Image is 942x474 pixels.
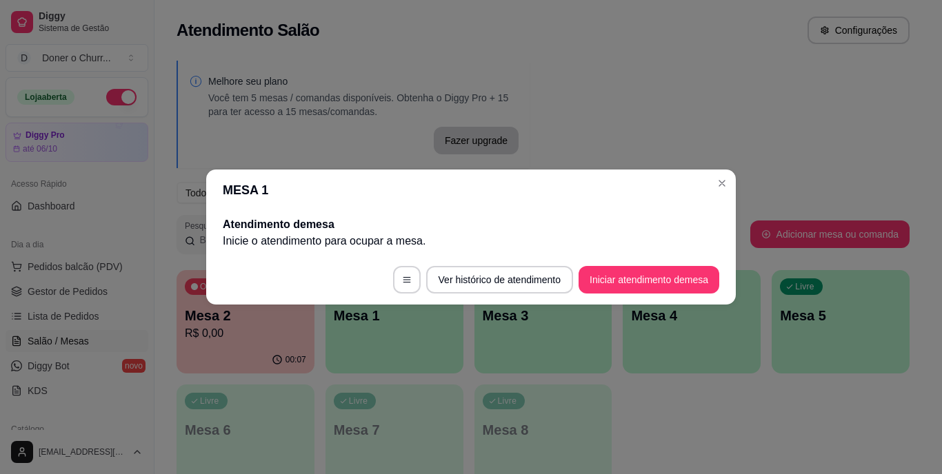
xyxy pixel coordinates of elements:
button: Ver histórico de atendimento [426,266,573,293]
header: MESA 1 [206,169,736,211]
h2: Atendimento de mesa [223,216,719,233]
button: Close [711,172,733,194]
button: Iniciar atendimento demesa [579,266,719,293]
p: Inicie o atendimento para ocupar a mesa . [223,233,719,249]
